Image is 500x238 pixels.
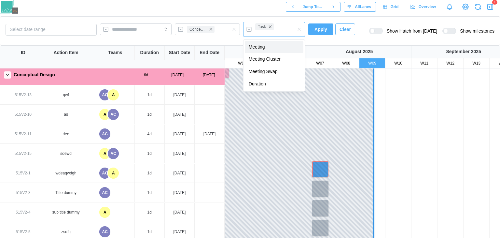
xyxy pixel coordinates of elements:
div: dee [39,131,93,137]
div: W11 [411,60,437,67]
div: [DATE] [174,112,186,118]
div: W07 [307,60,333,67]
div: W13 [464,60,489,67]
div: zsdfg [39,229,93,235]
div: [DATE] [162,72,193,78]
div: [DATE] [174,92,186,98]
div: Title dummy [39,190,93,196]
div: 1d [147,151,152,157]
div: 1d [147,112,152,118]
span: Apply [314,24,327,35]
div: AC [108,148,119,159]
span: Show milestones [456,28,494,34]
div: 6d [130,72,162,78]
div: A [99,109,110,120]
div: 1d [147,170,152,176]
button: Clear [335,23,355,35]
button: Refresh Grid [473,2,482,11]
div: Conceptual Design [14,71,55,79]
span: All Lanes [355,2,371,11]
span: Conceptual Design [189,26,207,33]
div: 515V2-4 [16,209,30,216]
div: qwf [39,92,93,98]
div: 515V2-13 [15,92,32,98]
div: sdewd [39,151,93,157]
div: AC [99,128,110,140]
div: AC [99,168,110,179]
div: 515V2-1 [16,170,30,176]
span: Clear [340,24,351,35]
div: AC [99,89,110,100]
div: 515V2-10 [15,112,32,118]
span: Show Hatch from [DATE] [383,28,437,34]
div: 515V2-3 [16,190,30,196]
div: W10 [385,60,411,67]
div: 515V2-11 [15,131,32,137]
div: Meeting Swap [245,66,303,78]
span: Select date range [10,27,46,32]
button: Apply [308,23,333,35]
div: [DATE] [174,190,186,196]
a: View Project [461,2,470,11]
div: Duration [245,78,303,90]
div: 515V2-5 [16,229,30,235]
div: 1d [147,229,152,235]
div: 1d [147,190,152,196]
button: Jump To... [300,2,326,12]
div: [DATE] [193,72,225,78]
div: Teams [108,49,122,56]
div: W12 [437,60,463,67]
a: Grid [379,2,403,12]
a: Notifications [444,1,455,12]
a: Overview [407,2,441,12]
div: Action Item [54,49,78,56]
div: End Date [200,49,219,56]
div: as [39,112,93,118]
span: Grid [391,2,399,11]
button: Select date range [6,24,97,36]
div: 515V2-15 [15,151,32,157]
div: AC [108,109,119,120]
span: Task [258,24,266,30]
div: [DATE] [174,229,186,235]
div: AC [99,187,110,198]
div: A [108,89,119,100]
div: [DATE] [174,209,186,216]
div: A [99,207,110,218]
div: W09 [359,60,385,67]
div: A [99,148,110,159]
div: [DATE] [174,131,186,137]
div: wdeaqwdgh [39,170,93,176]
div: W08 [333,60,359,67]
div: Duration [140,49,159,56]
div: 1d [147,92,152,98]
div: [DATE] [174,151,186,157]
div: A [108,168,119,179]
div: Meeting [245,41,303,53]
div: Start Date [169,49,190,56]
div: sub title dummy [39,209,93,216]
div: [DATE] [174,170,186,176]
div: ID [21,49,25,56]
div: W04 [229,60,255,67]
button: AllLanes [344,2,376,12]
div: AC [99,226,110,237]
div: Meeting Cluster [245,53,303,66]
button: Open Drawer [486,2,495,11]
span: Overview [419,2,436,11]
div: August 2025 [307,48,411,55]
div: 4d [147,131,152,137]
div: [DATE] [203,131,216,137]
span: Jump To... [303,2,322,11]
div: 1d [147,209,152,216]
